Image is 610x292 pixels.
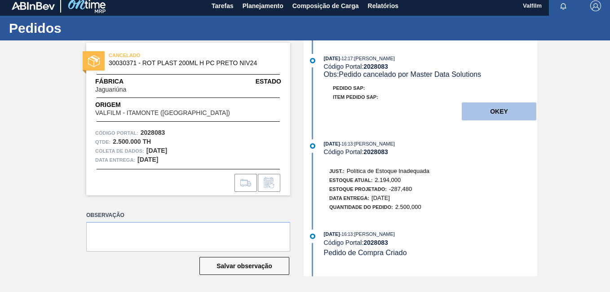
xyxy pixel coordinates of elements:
[368,0,398,11] span: Relatórios
[340,142,353,146] span: - 16:13
[113,138,151,145] strong: 2.500.000 TH
[353,231,395,237] span: : [PERSON_NAME]
[95,100,256,110] span: Origem
[462,102,536,120] button: OKEY
[95,146,144,155] span: Coleta de dados:
[324,63,537,70] div: Código Portal:
[141,129,165,136] strong: 2028083
[329,204,393,210] span: Quantidade do Pedido:
[363,63,388,70] strong: 2028083
[95,77,155,86] span: Fábrica
[324,71,481,78] span: Obs: Pedido cancelado por Master Data Solutions
[88,55,100,67] img: estado
[109,60,272,66] span: 30030371 - ROT PLAST 200ML H PC BLACK NIV24
[310,143,315,149] img: atual
[324,56,340,61] span: [DATE]
[395,204,421,210] span: 2.500,000
[371,195,390,201] span: [DATE]
[347,168,429,174] span: Política de Estoque Inadequada
[340,56,353,61] span: - 12:17
[137,156,158,163] strong: [DATE]
[375,177,401,183] span: 2.194,000
[353,141,395,146] span: : [PERSON_NAME]
[329,186,387,192] span: Estoque Projetado:
[9,23,168,33] h1: Pedidos
[95,130,138,136] font: Código Portal:
[146,147,167,154] strong: [DATE]
[324,249,407,257] span: Pedido de Compra Criado
[363,239,388,246] strong: 2028083
[363,148,388,155] strong: 2028083
[590,0,601,11] img: Logout
[258,174,280,192] div: Informar alteração no pedido
[329,195,369,201] span: Data Entrega:
[256,77,281,86] span: Estado
[212,0,234,11] span: Tarefas
[12,2,55,10] img: TNhmsLtSVTkK8tSr43FrP2fwEKptu5GPRR3wAAAABJRU5ErkJggg==
[95,155,135,164] span: Data entrega:
[292,0,359,11] span: Composição de Carga
[243,0,283,11] span: Planejamento
[329,177,372,183] span: Estoque Atual:
[340,232,353,237] span: - 16:13
[199,257,289,275] button: Salvar observação
[389,186,412,192] span: -287,480
[310,234,315,239] img: atual
[109,51,234,60] span: CANCELADO
[95,86,126,93] span: Jaguariúna
[234,174,257,192] div: Ir para Composição de Carga
[95,110,230,116] span: VALFILM - ITAMONTE ([GEOGRAPHIC_DATA])
[86,209,290,222] label: Observação
[324,231,340,237] span: [DATE]
[310,58,315,63] img: atual
[333,85,365,91] span: Pedido SAP:
[329,168,345,174] span: Just.:
[353,56,395,61] span: : [PERSON_NAME]
[333,94,378,100] span: Item pedido SAP:
[324,141,340,146] span: [DATE]
[324,239,537,246] div: Código Portal:
[95,137,111,146] span: Qtde :
[324,148,537,155] div: Código Portal:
